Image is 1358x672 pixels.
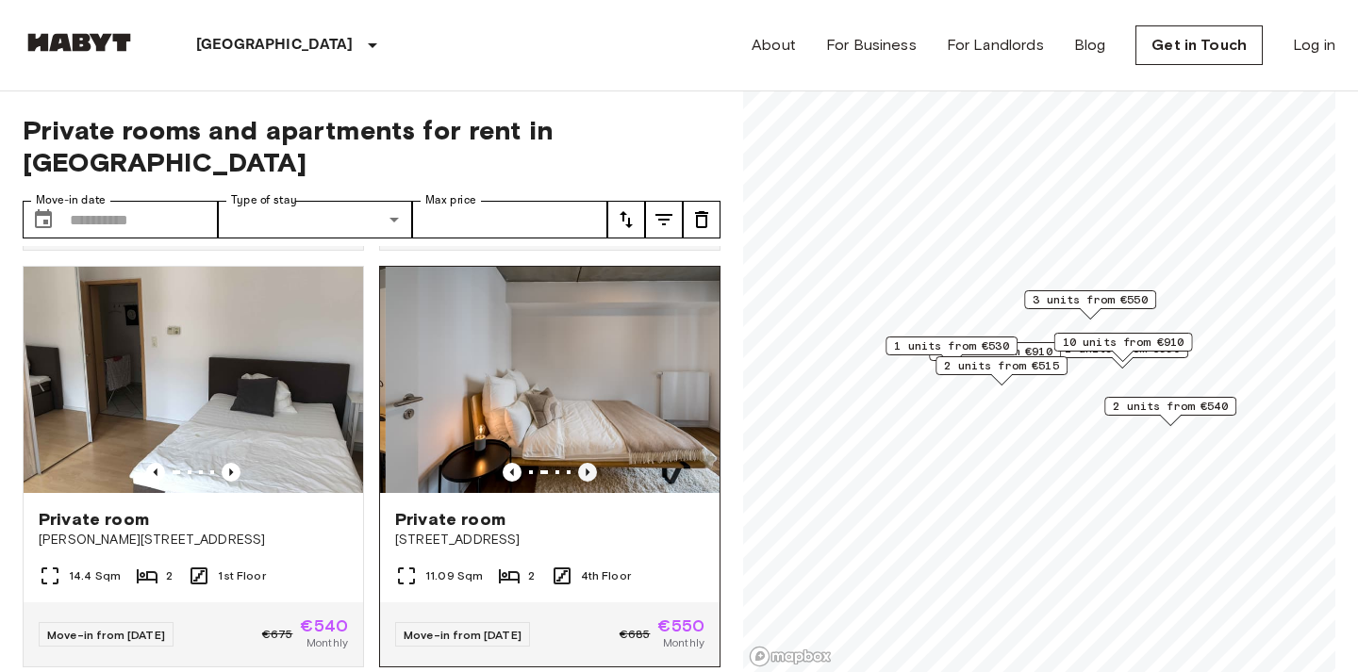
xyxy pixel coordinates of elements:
[425,567,483,584] span: 11.09 Sqm
[36,192,106,208] label: Move-in date
[749,646,832,667] a: Mapbox logo
[1074,34,1106,57] a: Blog
[503,463,522,482] button: Previous image
[300,617,348,634] span: €540
[578,463,597,482] button: Previous image
[528,567,535,584] span: 2
[395,531,704,549] span: [STREET_ADDRESS]
[1063,334,1184,351] span: 10 units from €910
[1113,398,1228,415] span: 2 units from €540
[826,34,917,57] a: For Business
[425,192,476,208] label: Max price
[936,356,1068,385] div: Map marker
[1024,290,1156,320] div: Map marker
[196,34,354,57] p: [GEOGRAPHIC_DATA]
[25,201,62,238] button: Choose date
[752,34,796,57] a: About
[620,626,651,643] span: €685
[947,34,1044,57] a: For Landlords
[1104,397,1236,426] div: Map marker
[607,201,645,238] button: tune
[386,267,725,493] img: Marketing picture of unit DE-04-037-020-01Q
[404,628,522,642] span: Move-in from [DATE]
[683,201,720,238] button: tune
[379,266,720,667] a: Marketing picture of unit DE-04-037-020-01QMarketing picture of unit DE-04-037-020-01QPrevious im...
[395,508,505,531] span: Private room
[663,634,704,651] span: Monthly
[23,114,720,178] span: Private rooms and apartments for rent in [GEOGRAPHIC_DATA]
[218,567,265,584] span: 1st Floor
[23,266,364,667] a: Marketing picture of unit DE-04-031-001-02HFPrevious imagePrevious imagePrivate room[PERSON_NAME]...
[1054,333,1193,362] div: Map marker
[146,463,165,482] button: Previous image
[894,337,1009,354] span: 1 units from €530
[69,567,121,584] span: 14.4 Sqm
[1135,25,1263,65] a: Get in Touch
[645,201,683,238] button: tune
[23,33,136,52] img: Habyt
[944,357,1059,374] span: 2 units from €515
[937,343,1052,360] span: 4 units from €910
[39,531,348,549] span: [PERSON_NAME][STREET_ADDRESS]
[166,567,173,584] span: 2
[657,617,704,634] span: €550
[1033,291,1148,308] span: 3 units from €550
[231,192,297,208] label: Type of stay
[886,336,1018,366] div: Map marker
[24,267,363,493] img: Marketing picture of unit DE-04-031-001-02HF
[222,463,240,482] button: Previous image
[262,626,293,643] span: €675
[1293,34,1335,57] a: Log in
[47,628,165,642] span: Move-in from [DATE]
[306,634,348,651] span: Monthly
[581,567,631,584] span: 4th Floor
[39,508,149,531] span: Private room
